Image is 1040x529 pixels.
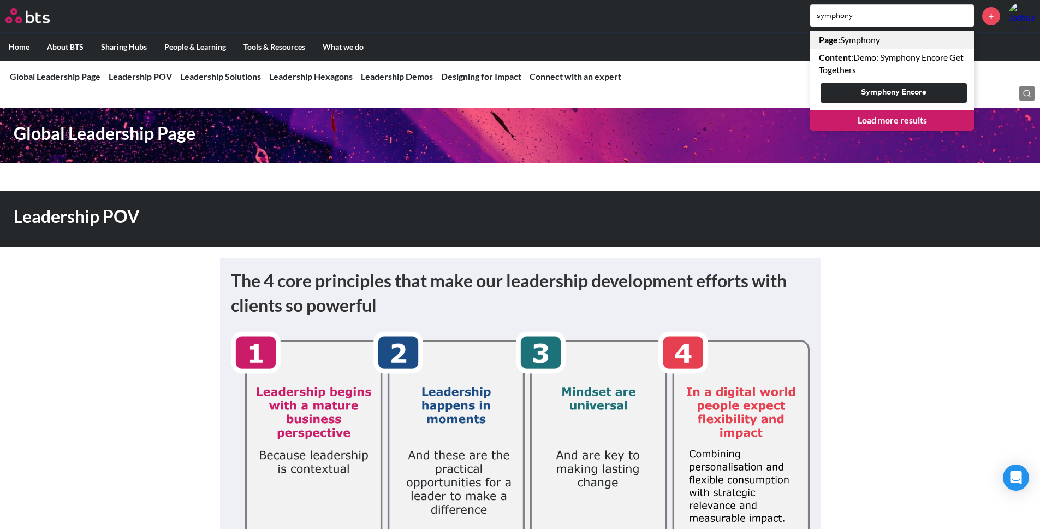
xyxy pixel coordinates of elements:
[819,52,851,62] strong: Content
[441,71,521,81] a: Designing for Impact
[235,33,314,61] label: Tools & Resources
[180,71,261,81] a: Leadership Solutions
[1008,3,1035,29] img: Joshua Shadrick
[530,71,621,81] a: Connect with an expert
[810,49,974,79] a: Content:Demo: Symphony Encore Get Togethers
[231,269,810,318] h1: The 4 core principles that make our leadership development efforts with clients so powerful
[5,8,70,23] a: Go home
[38,33,92,61] label: About BTS
[314,33,372,61] label: What we do
[14,204,722,229] h1: Leadership POV
[810,31,974,49] a: Page:Symphony
[109,71,172,81] a: Leadership POV
[10,71,100,81] a: Global Leadership Page
[819,34,838,45] strong: Page
[361,71,433,81] a: Leadership Demos
[156,33,235,61] label: People & Learning
[982,7,1000,25] a: +
[1008,3,1035,29] a: Profile
[810,110,974,131] a: Load more results
[269,71,353,81] a: Leadership Hexagons
[14,121,722,146] h1: Global Leadership Page
[1003,465,1029,491] div: Open Intercom Messenger
[821,83,967,103] button: Symphony Encore
[92,33,156,61] label: Sharing Hubs
[5,8,50,23] img: BTS Logo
